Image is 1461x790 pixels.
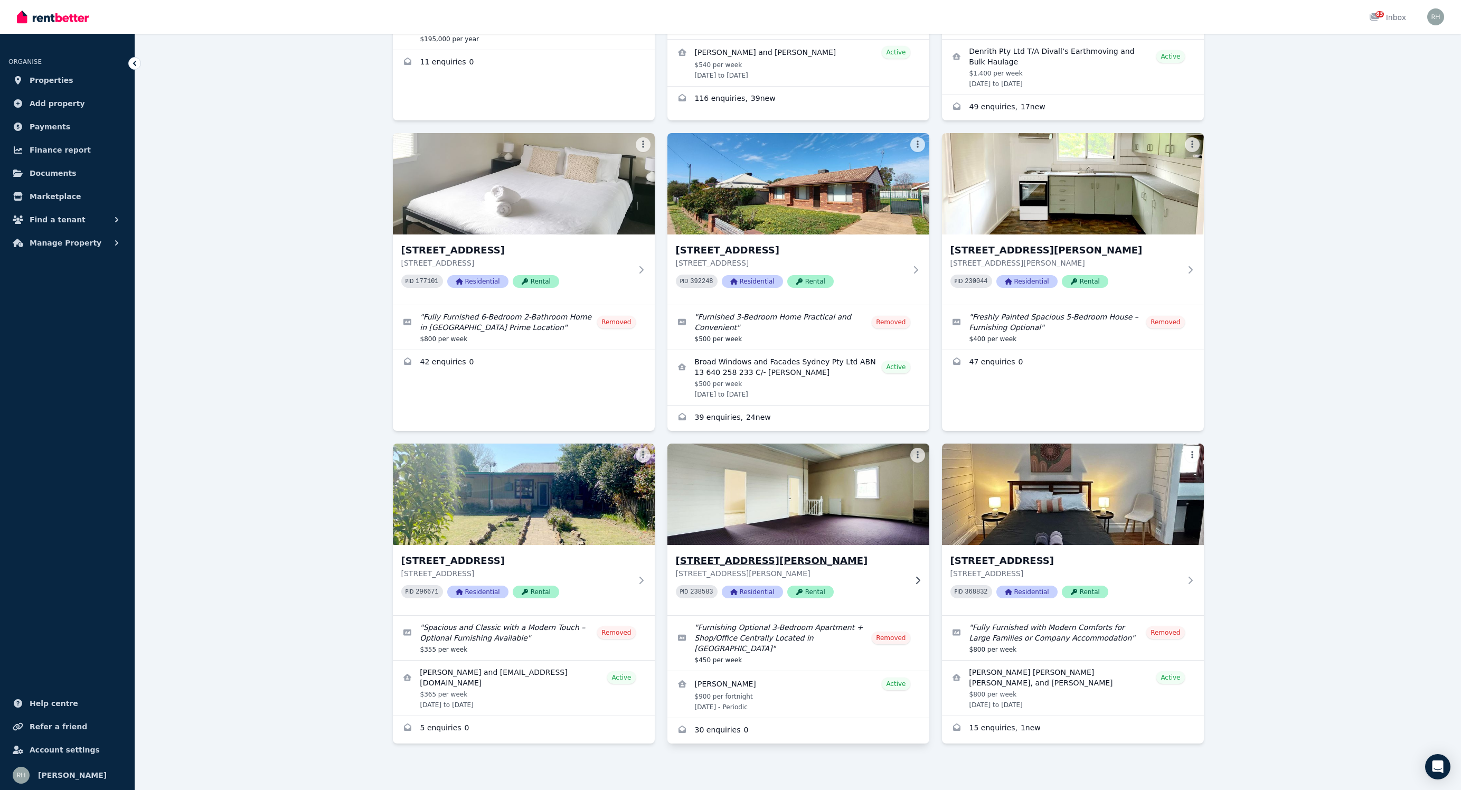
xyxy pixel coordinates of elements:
h3: [STREET_ADDRESS] [950,553,1181,568]
a: Enquiries for 10 Warruga Place, Wellington [393,50,655,76]
h3: [STREET_ADDRESS] [676,243,906,258]
code: 230044 [965,278,987,285]
a: Enquiries for 31 Alcheringa Street, Dubbo [393,350,655,375]
a: Edit listing: Spacious and Classic with a Modern Touch – Optional Furnishing Available [393,616,655,660]
a: 31 Alcheringa Street, Dubbo[STREET_ADDRESS][STREET_ADDRESS]PID 177101ResidentialRental [393,133,655,305]
span: Rental [1062,275,1108,288]
span: Residential [996,275,1058,288]
h3: [STREET_ADDRESS] [401,243,631,258]
a: 47 MacLeay St, Dubbo[STREET_ADDRESS][STREET_ADDRESS]PID 392248ResidentialRental [667,133,929,305]
small: PID [406,589,414,595]
small: PID [680,589,689,595]
span: Rental [787,586,834,598]
p: [STREET_ADDRESS] [401,258,631,268]
span: Refer a friend [30,720,87,733]
p: [STREET_ADDRESS][PERSON_NAME] [950,258,1181,268]
small: PID [955,589,963,595]
a: Marketplace [8,186,126,207]
code: 296671 [416,588,438,596]
span: ORGANISE [8,58,42,65]
a: Documents [8,163,126,184]
button: More options [636,448,651,463]
code: 177101 [416,278,438,285]
a: Edit listing: Furnishing Optional 3-Bedroom Apartment + Shop/Office Centrally Located in Wellingt... [667,616,929,671]
h3: [STREET_ADDRESS][PERSON_NAME] [950,243,1181,258]
button: Manage Property [8,232,126,253]
span: 83 [1375,11,1384,17]
span: Find a tenant [30,213,86,226]
a: View details for Roberto Ignacio Poblete Pacheco, Lynn Allison Richards Carrasco, and Juan Spirito [942,661,1204,716]
a: Enquiries for 239 Fitzroy St, Dubbo [942,716,1204,741]
span: Finance report [30,144,91,156]
span: Add property [30,97,85,110]
a: Properties [8,70,126,91]
code: 238583 [690,588,713,596]
span: Documents [30,167,77,180]
p: [STREET_ADDRESS] [950,568,1181,579]
span: Residential [722,275,783,288]
span: Residential [722,586,783,598]
span: Help centre [30,697,78,710]
button: Find a tenant [8,209,126,230]
small: PID [955,278,963,284]
a: Help centre [8,693,126,714]
button: More options [1185,137,1200,152]
span: Residential [447,586,508,598]
div: Inbox [1369,12,1406,23]
a: 75 Cassilis Street, Coonabarabran[STREET_ADDRESS][STREET_ADDRESS]PID 296671ResidentialRental [393,444,655,615]
button: More options [910,448,925,463]
h3: [STREET_ADDRESS][PERSON_NAME] [676,553,906,568]
span: Account settings [30,744,100,756]
a: Enquiries for 27 High St, Dubbo [942,95,1204,120]
img: 63 O'Donnell Street, Dubbo [942,133,1204,234]
img: 47 MacLeay St, Dubbo [667,133,929,234]
img: 98 Lee Street, Wellington [661,441,936,548]
span: [PERSON_NAME] [38,769,107,782]
a: Enquiries for 63 O'Donnell Street, Dubbo [942,350,1204,375]
a: Refer a friend [8,716,126,737]
a: Account settings [8,739,126,760]
img: Richard He [13,767,30,784]
span: Rental [513,275,559,288]
h3: [STREET_ADDRESS] [401,553,631,568]
img: 75 Cassilis Street, Coonabarabran [393,444,655,545]
a: Finance report [8,139,126,161]
span: Rental [513,586,559,598]
button: More options [1185,448,1200,463]
button: More options [910,137,925,152]
img: Richard He [1427,8,1444,25]
small: PID [406,278,414,284]
span: Residential [447,275,508,288]
img: 31 Alcheringa Street, Dubbo [393,133,655,234]
a: 239 Fitzroy St, Dubbo[STREET_ADDRESS][STREET_ADDRESS]PID 368832ResidentialRental [942,444,1204,615]
a: Payments [8,116,126,137]
a: Edit listing: Fully Furnished with Modern Comforts for Large Families or Company Accommodation [942,616,1204,660]
a: View details for Nicole Miller and briannajayne74@gmail.com [393,661,655,716]
span: Marketplace [30,190,81,203]
a: Enquiries for 11/32 Remembrance Avenue, Warwick Farm [667,87,929,112]
a: View details for Chakravarthi Menta and Sonia Memoria [667,40,929,86]
p: [STREET_ADDRESS] [676,258,906,268]
p: [STREET_ADDRESS] [401,568,631,579]
code: 368832 [965,588,987,596]
span: Rental [1062,586,1108,598]
p: [STREET_ADDRESS][PERSON_NAME] [676,568,906,579]
a: Edit listing: Freshly Painted Spacious 5-Bedroom House – Furnishing Optional [942,305,1204,350]
small: PID [680,278,689,284]
a: Enquiries for 98 Lee Street, Wellington [667,718,929,744]
a: Enquiries for 47 MacLeay St, Dubbo [667,406,929,431]
span: Rental [787,275,834,288]
span: Payments [30,120,70,133]
img: 239 Fitzroy St, Dubbo [942,444,1204,545]
a: View details for Broad Windows and Facades Sydney Pty Ltd ABN 13 640 258 233 C/- Jiawei Lin [667,350,929,405]
a: View details for Denrith Pty Ltd T/A Divall’s Earthmoving and Bulk Haulage [942,40,1204,95]
img: RentBetter [17,9,89,25]
div: Open Intercom Messenger [1425,754,1450,779]
a: Add property [8,93,126,114]
span: Manage Property [30,237,101,249]
span: Properties [30,74,73,87]
code: 392248 [690,278,713,285]
a: Edit listing: Furnished 3-Bedroom Home Practical and Convenient [667,305,929,350]
a: 98 Lee Street, Wellington[STREET_ADDRESS][PERSON_NAME][STREET_ADDRESS][PERSON_NAME]PID 238583Resi... [667,444,929,615]
button: More options [636,137,651,152]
